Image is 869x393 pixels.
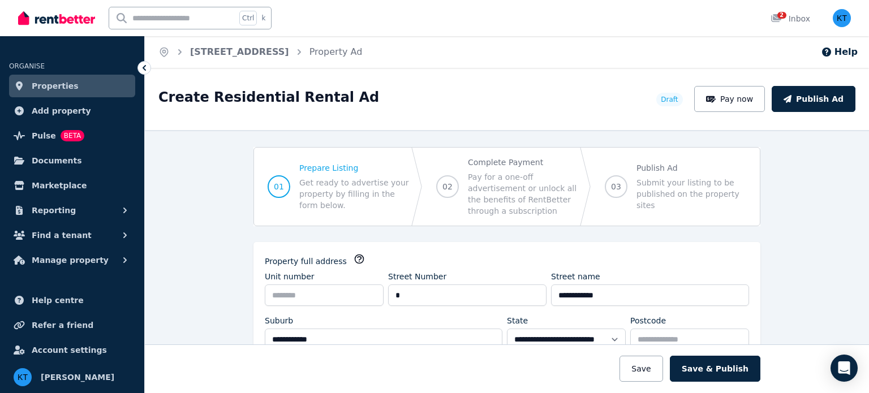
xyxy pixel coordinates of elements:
span: Refer a friend [32,318,93,332]
button: Pay now [694,86,765,112]
span: Submit your listing to be published on the property sites [636,177,746,211]
a: Add property [9,100,135,122]
span: Complete Payment [468,157,578,168]
span: Reporting [32,204,76,217]
span: Draft [661,95,678,104]
nav: Progress [253,147,760,226]
span: Ctrl [239,11,257,25]
span: Help centre [32,293,84,307]
a: PulseBETA [9,124,135,147]
span: BETA [61,130,84,141]
a: Refer a friend [9,314,135,336]
span: [PERSON_NAME] [41,370,114,384]
a: Account settings [9,339,135,361]
button: Manage property [9,249,135,271]
a: [STREET_ADDRESS] [190,46,289,57]
a: Property Ad [309,46,363,57]
a: Properties [9,75,135,97]
span: k [261,14,265,23]
button: Publish Ad [772,86,855,112]
button: Reporting [9,199,135,222]
span: Publish Ad [636,162,746,174]
span: Prepare Listing [299,162,409,174]
span: Documents [32,154,82,167]
button: Save & Publish [670,356,760,382]
span: Find a tenant [32,228,92,242]
button: Save [620,356,662,382]
div: Open Intercom Messenger [831,355,858,382]
h1: Create Residential Rental Ad [158,88,379,106]
span: Marketplace [32,179,87,192]
img: RentBetter [18,10,95,27]
span: Get ready to advertise your property by filling in the form below. [299,177,409,211]
nav: Breadcrumb [145,36,376,68]
span: Add property [32,104,91,118]
label: Unit number [265,271,315,282]
img: Kerri Thomas [833,9,851,27]
label: Property full address [265,256,347,267]
a: Help centre [9,289,135,312]
label: Postcode [630,315,666,326]
a: Documents [9,149,135,172]
label: Suburb [265,315,293,326]
span: Manage property [32,253,109,267]
button: Help [821,45,858,59]
span: 02 [442,181,453,192]
button: Find a tenant [9,224,135,247]
a: Marketplace [9,174,135,197]
span: Pulse [32,129,56,142]
span: Account settings [32,343,107,357]
label: Street name [551,271,600,282]
span: 03 [611,181,621,192]
label: State [507,315,528,326]
label: Street Number [388,271,446,282]
span: 2 [777,12,786,19]
div: Inbox [771,13,810,24]
img: Kerri Thomas [14,368,32,386]
span: Properties [32,79,79,93]
span: Pay for a one-off advertisement or unlock all the benefits of RentBetter through a subscription [468,171,578,217]
span: 01 [274,181,284,192]
span: ORGANISE [9,62,45,70]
